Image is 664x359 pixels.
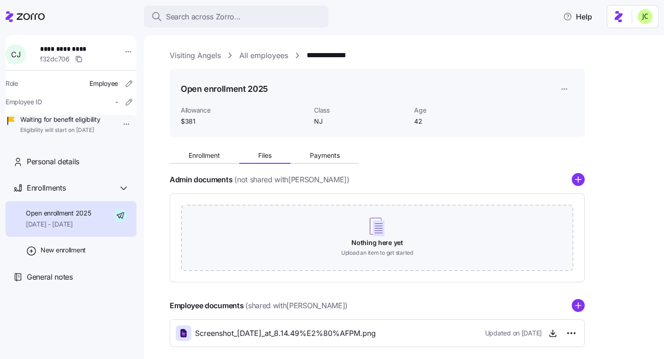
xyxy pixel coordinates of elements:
span: Eligibility will start on [DATE] [20,126,100,134]
span: Updated on [DATE] [485,329,542,338]
a: All employees [239,50,288,61]
svg: add icon [572,299,585,312]
span: New enrollment [41,245,86,255]
span: Screenshot_[DATE]_at_8.14.49%E2%80%AFPM.png [195,328,376,339]
span: (not shared with [PERSON_NAME] ) [234,174,349,185]
span: Age [414,106,507,115]
h4: Admin documents [170,174,232,185]
span: Files [258,152,272,159]
span: (shared with [PERSON_NAME] ) [245,300,348,311]
button: Help [556,7,599,26]
span: Employee ID [6,97,42,107]
span: Enrollments [27,182,65,194]
span: 42 [414,117,507,126]
span: Allowance [181,106,307,115]
span: Role [6,79,18,88]
span: NJ [314,117,407,126]
span: Search across Zorro... [166,11,241,23]
span: Class [314,106,407,115]
svg: add icon [572,173,585,186]
span: Waiting for benefit eligibility [20,115,100,124]
span: $381 [181,117,307,126]
a: Visiting Angels [170,50,221,61]
span: Personal details [27,156,79,168]
span: C J [11,51,20,58]
span: Enrollment [189,152,220,159]
span: Employee [89,79,118,88]
span: [DATE] - [DATE] [26,220,91,229]
span: - [115,97,118,107]
h4: Employee documents [170,300,243,311]
h1: Open enrollment 2025 [181,83,268,95]
img: 0d5040ea9766abea509702906ec44285 [638,9,652,24]
span: f32dc706 [40,54,70,64]
span: Payments [310,152,340,159]
span: General notes [27,271,73,283]
span: Open enrollment 2025 [26,209,91,218]
span: Help [563,11,592,22]
button: Search across Zorro... [144,6,328,28]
